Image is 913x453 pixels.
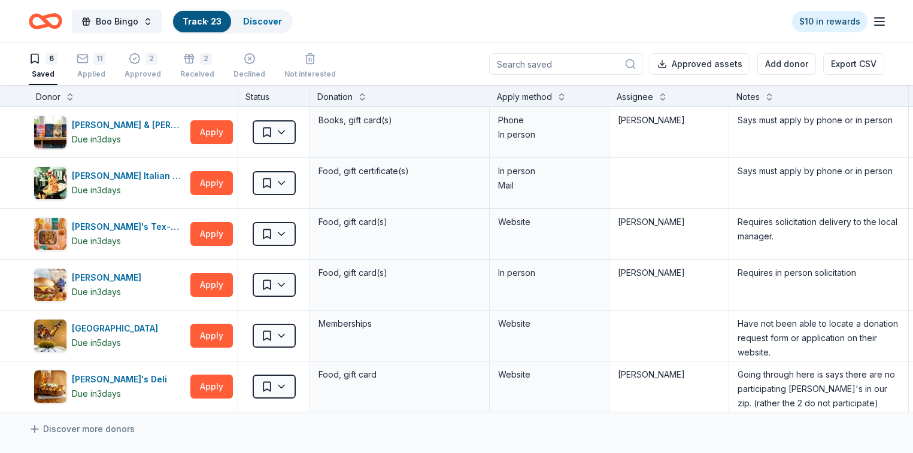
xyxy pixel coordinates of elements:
div: In person [498,127,600,142]
img: Image for Culver's [34,269,66,301]
div: Mail [498,178,600,193]
div: Due in 3 days [72,132,121,147]
div: Memberships [317,315,482,332]
div: Donation [317,90,353,104]
div: Assignee [617,90,653,104]
button: 6Saved [29,48,57,85]
div: 2 [145,53,157,65]
div: In person [498,164,600,178]
button: Approved assets [650,53,750,75]
input: Search saved [489,53,642,75]
button: Image for Huntsville Botanical Garden[GEOGRAPHIC_DATA]Due in5days [34,319,186,352]
div: Phone [498,113,600,127]
div: [GEOGRAPHIC_DATA] [72,321,163,336]
button: Image for Jason's Deli[PERSON_NAME]'s DeliDue in3days [34,370,186,403]
div: Not interested [284,69,336,79]
div: Website [498,367,600,382]
div: 6 [46,53,57,65]
button: Image for Barnes & Noble[PERSON_NAME] & [PERSON_NAME]Due in3days [34,115,186,149]
textarea: Requires in person solicitation [730,261,907,309]
a: Discover more donors [29,422,135,436]
div: 11 [93,53,105,65]
textarea: [PERSON_NAME] [611,363,727,411]
button: Track· 23Discover [172,10,293,34]
button: Image for Culver's [PERSON_NAME]Due in3days [34,268,186,302]
div: Apply method [497,90,552,104]
div: Due in 3 days [72,234,121,248]
div: Due in 3 days [72,387,121,401]
a: Discover [243,16,282,26]
textarea: [PERSON_NAME] [611,261,727,309]
textarea: [PERSON_NAME] [611,210,727,258]
img: Image for Carrabba's Italian Grill [34,167,66,199]
div: Received [180,69,214,79]
textarea: Going through here is says there are no participating [PERSON_NAME]'s in our zip. (rather the 2 d... [730,363,907,411]
div: Website [498,317,600,331]
a: Home [29,7,62,35]
button: Declined [233,48,265,85]
div: Donor [36,90,60,104]
textarea: Says must apply by phone or in person [730,159,907,207]
div: Food, gift card(s) [317,214,482,230]
div: [PERSON_NAME] [72,270,146,285]
div: [PERSON_NAME]'s Deli [72,372,172,387]
span: Boo Bingo [96,14,138,29]
button: 2Approved [125,48,161,85]
div: Status [238,85,310,107]
button: Apply [190,324,233,348]
div: Notes [736,90,760,104]
div: Due in 3 days [72,285,121,299]
div: Food, gift card(s) [317,264,482,281]
img: Image for Barnes & Noble [34,116,66,148]
div: Website [498,215,600,229]
button: 2Received [180,48,214,85]
div: Food, gift card [317,366,482,383]
div: [PERSON_NAME] & [PERSON_NAME] [72,118,186,132]
button: Apply [190,273,233,297]
button: Boo Bingo [72,10,162,34]
div: Books, gift card(s) [317,112,482,129]
img: Image for Huntsville Botanical Garden [34,320,66,352]
div: Applied [77,69,105,79]
div: [PERSON_NAME] Italian Grill [72,169,186,183]
div: 2 [200,53,212,65]
img: Image for Jason's Deli [34,370,66,403]
textarea: Requires solicitation delivery to the local manager. [730,210,907,258]
button: 11Applied [77,48,105,85]
button: Apply [190,222,233,246]
button: Not interested [284,48,336,85]
button: Apply [190,375,233,399]
button: Apply [190,171,233,195]
div: In person [498,266,600,280]
a: Track· 23 [183,16,222,26]
button: Apply [190,120,233,144]
div: [PERSON_NAME]'s Tex-Mex [72,220,186,234]
button: Image for Carrabba's Italian Grill[PERSON_NAME] Italian GrillDue in3days [34,166,186,200]
div: Due in 3 days [72,183,121,197]
textarea: [PERSON_NAME] [611,108,727,156]
div: Saved [29,69,57,79]
textarea: Says must apply by phone or in person [730,108,907,156]
div: Due in 5 days [72,336,121,350]
button: Image for Chuy's Tex-Mex[PERSON_NAME]'s Tex-MexDue in3days [34,217,186,251]
textarea: Have not been able to locate a donation request form or application on their website. [730,312,907,360]
div: Declined [233,69,265,79]
button: Export CSV [823,53,884,75]
a: $10 in rewards [792,11,867,32]
div: Approved [125,69,161,79]
button: Add donor [757,53,816,75]
div: Food, gift certificate(s) [317,163,482,180]
img: Image for Chuy's Tex-Mex [34,218,66,250]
